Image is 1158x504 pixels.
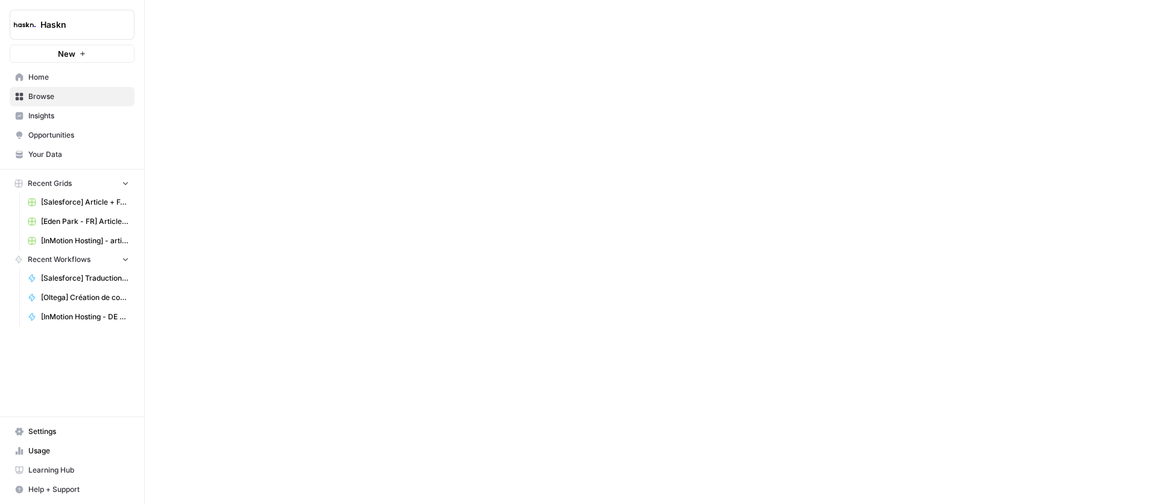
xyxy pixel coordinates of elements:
[10,174,134,193] button: Recent Grids
[28,445,129,456] span: Usage
[41,273,129,284] span: [Salesforce] Traduction optimisation + FAQ + Post RS
[10,250,134,269] button: Recent Workflows
[10,422,134,441] a: Settings
[22,212,134,231] a: [Eden Park - FR] Article de blog - 1000 mots
[10,145,134,164] a: Your Data
[22,307,134,327] a: [InMotion Hosting - DE 🇩🇪] - article de blog 2000 mots
[14,14,36,36] img: Haskn Logo
[28,465,129,476] span: Learning Hub
[28,110,129,121] span: Insights
[28,178,72,189] span: Recent Grids
[28,72,129,83] span: Home
[41,216,129,227] span: [Eden Park - FR] Article de blog - 1000 mots
[10,480,134,499] button: Help + Support
[22,288,134,307] a: [Oltega] Création de contenus
[22,269,134,288] a: [Salesforce] Traduction optimisation + FAQ + Post RS
[10,126,134,145] a: Opportunities
[28,91,129,102] span: Browse
[28,426,129,437] span: Settings
[41,311,129,322] span: [InMotion Hosting - DE 🇩🇪] - article de blog 2000 mots
[28,130,129,141] span: Opportunities
[28,254,90,265] span: Recent Workflows
[22,193,134,212] a: [Salesforce] Article + FAQ + Posts RS / Opti
[10,461,134,480] a: Learning Hub
[58,48,75,60] span: New
[41,235,129,246] span: [InMotion Hosting] - article de blog FR/ES/DE 2000 mots
[22,231,134,250] a: [InMotion Hosting] - article de blog FR/ES/DE 2000 mots
[10,45,134,63] button: New
[10,68,134,87] a: Home
[10,10,134,40] button: Workspace: Haskn
[41,197,129,208] span: [Salesforce] Article + FAQ + Posts RS / Opti
[28,484,129,495] span: Help + Support
[41,292,129,303] span: [Oltega] Création de contenus
[10,441,134,461] a: Usage
[10,106,134,126] a: Insights
[28,149,129,160] span: Your Data
[10,87,134,106] a: Browse
[40,19,113,31] span: Haskn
